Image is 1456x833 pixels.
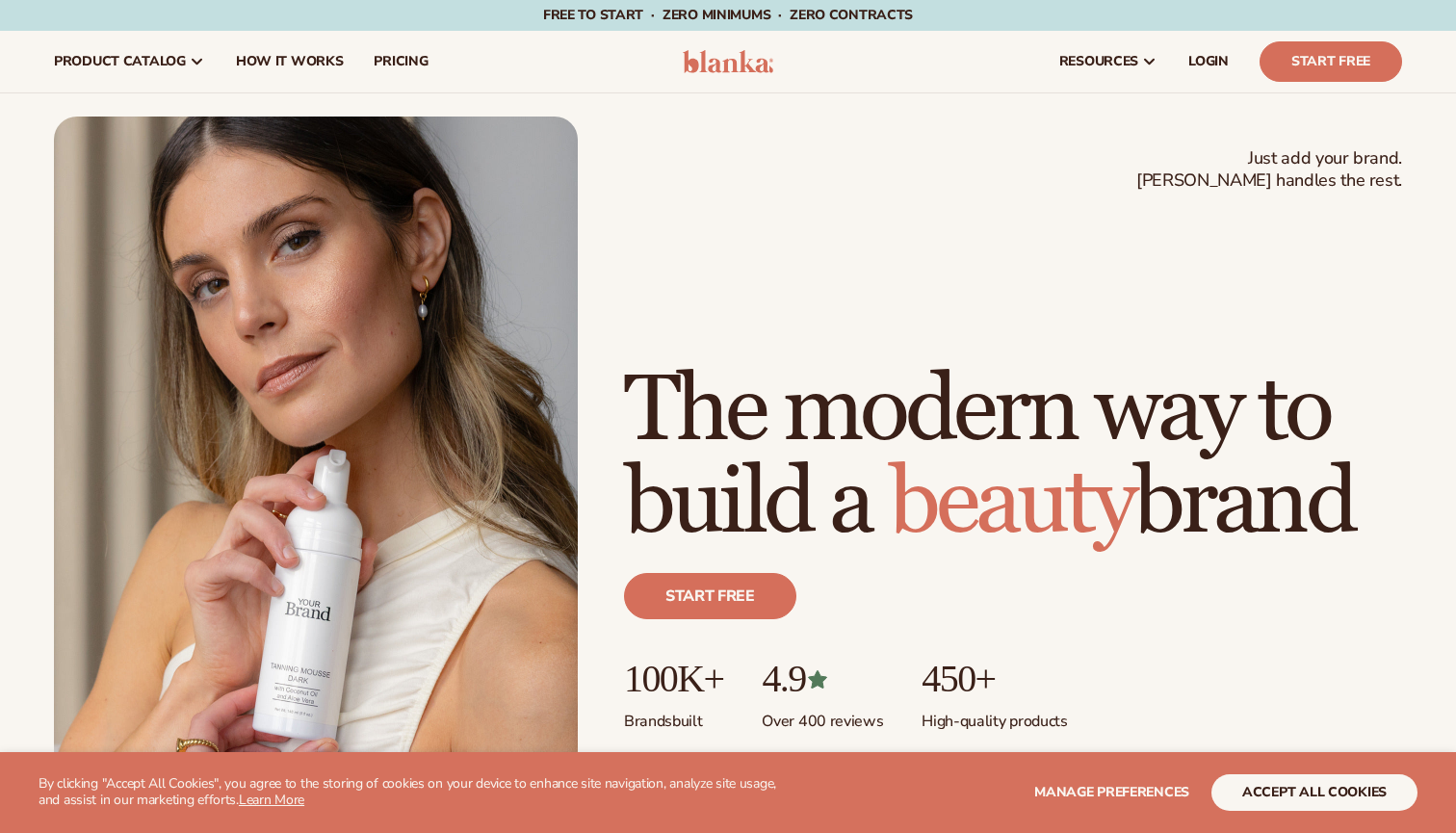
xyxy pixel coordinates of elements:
[54,54,186,69] span: product catalog
[1034,783,1189,801] span: Manage preferences
[762,658,883,700] p: 4.9
[1173,31,1244,92] a: LOGIN
[543,6,913,24] span: Free to start · ZERO minimums · ZERO contracts
[624,658,723,700] p: 100K+
[39,31,221,92] a: product catalog
[624,573,796,619] a: Start free
[683,50,774,73] img: logo
[239,791,304,809] a: Learn More
[1034,774,1189,811] button: Manage preferences
[624,365,1402,550] h1: The modern way to build a brand
[889,447,1133,560] span: beauty
[922,658,1067,700] p: 450+
[39,776,790,809] p: By clicking "Accept All Cookies", you agree to the storing of cookies on your device to enhance s...
[922,700,1067,732] p: High-quality products
[1044,31,1173,92] a: resources
[1188,54,1229,69] span: LOGIN
[374,54,428,69] span: pricing
[1211,774,1417,811] button: accept all cookies
[762,700,883,732] p: Over 400 reviews
[236,54,344,69] span: How It Works
[358,31,443,92] a: pricing
[54,117,578,777] img: Female holding tanning mousse.
[1260,41,1402,82] a: Start Free
[1136,147,1402,193] span: Just add your brand. [PERSON_NAME] handles the rest.
[221,31,359,92] a: How It Works
[1059,54,1138,69] span: resources
[624,700,723,732] p: Brands built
